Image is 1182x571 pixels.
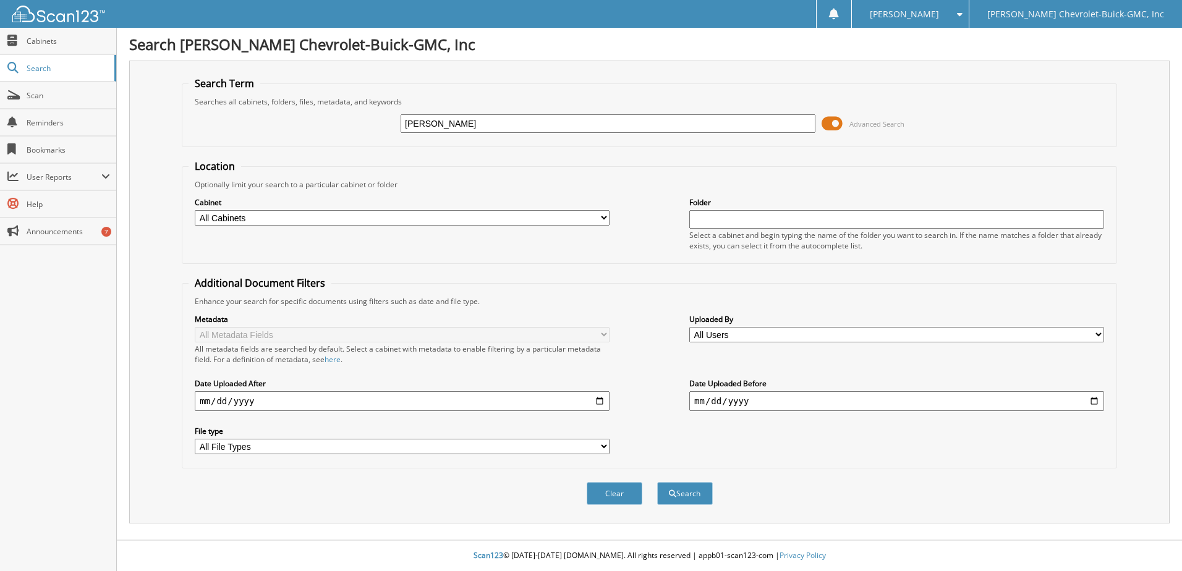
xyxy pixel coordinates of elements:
[474,550,503,560] span: Scan123
[689,197,1104,208] label: Folder
[587,482,642,505] button: Clear
[325,354,341,365] a: here
[27,36,110,46] span: Cabinets
[189,159,241,173] legend: Location
[189,296,1110,307] div: Enhance your search for specific documents using filters such as date and file type.
[689,391,1104,411] input: end
[657,482,713,505] button: Search
[195,344,610,365] div: All metadata fields are searched by default. Select a cabinet with metadata to enable filtering b...
[689,378,1104,389] label: Date Uploaded Before
[195,378,610,389] label: Date Uploaded After
[117,541,1182,571] div: © [DATE]-[DATE] [DOMAIN_NAME]. All rights reserved | appb01-scan123-com |
[189,179,1110,190] div: Optionally limit your search to a particular cabinet or folder
[189,276,331,290] legend: Additional Document Filters
[195,314,610,324] label: Metadata
[27,90,110,101] span: Scan
[870,11,939,18] span: [PERSON_NAME]
[27,172,101,182] span: User Reports
[849,119,904,129] span: Advanced Search
[195,391,610,411] input: start
[101,227,111,237] div: 7
[27,226,110,237] span: Announcements
[689,230,1104,251] div: Select a cabinet and begin typing the name of the folder you want to search in. If the name match...
[12,6,105,22] img: scan123-logo-white.svg
[689,314,1104,324] label: Uploaded By
[780,550,826,560] a: Privacy Policy
[27,145,110,155] span: Bookmarks
[129,34,1170,54] h1: Search [PERSON_NAME] Chevrolet-Buick-GMC, Inc
[189,96,1110,107] div: Searches all cabinets, folders, files, metadata, and keywords
[27,199,110,209] span: Help
[189,77,260,90] legend: Search Term
[195,197,610,208] label: Cabinet
[987,11,1164,18] span: [PERSON_NAME] Chevrolet-Buick-GMC, Inc
[27,117,110,128] span: Reminders
[195,426,610,436] label: File type
[27,63,108,74] span: Search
